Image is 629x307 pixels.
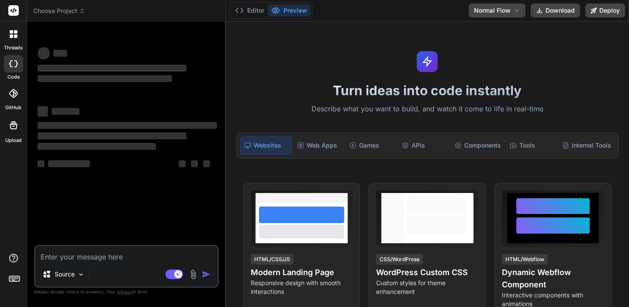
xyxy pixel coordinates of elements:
[231,103,624,115] p: Describe what you want to build, and watch it come to life in real-time
[38,122,217,129] span: ‌
[232,4,268,17] button: Editor
[437,190,475,199] span: View Prompt
[202,270,211,279] img: icon
[7,73,20,81] label: code
[77,271,85,278] img: Pick Models
[294,136,344,155] div: Web Apps
[55,270,75,279] p: Source
[38,132,187,139] span: ‌
[5,137,22,144] label: Upload
[251,266,353,279] h4: Modern Landing Page
[38,106,48,117] span: ‌
[506,136,557,155] div: Tools
[398,136,449,155] div: APIs
[38,143,156,150] span: ‌
[52,108,79,115] span: ‌
[38,65,187,72] span: ‌
[117,289,133,294] span: privacy
[240,136,292,155] div: Websites
[251,279,353,296] p: Responsive design with smooth interactions
[469,3,525,17] button: Normal Flow
[376,279,478,296] p: Custom styles for theme enhancement
[268,4,311,17] button: Preview
[346,136,397,155] div: Games
[502,266,604,291] h4: Dynamic Webflow Component
[531,3,580,17] button: Download
[311,190,349,199] span: View Prompt
[188,269,198,279] img: attachment
[376,254,423,265] div: CSS/WordPress
[53,50,67,57] span: ‌
[251,254,294,265] div: HTML/CSS/JS
[4,44,23,52] label: threads
[203,160,210,167] span: ‌
[231,83,624,98] h1: Turn ideas into code instantly
[34,288,219,296] p: Always double-check its answers. Your in Bind
[451,136,505,155] div: Components
[33,7,85,15] span: Choose Project
[179,160,186,167] span: ‌
[38,47,50,59] span: ‌
[559,136,615,155] div: Internal Tools
[585,3,625,17] button: Deploy
[5,104,21,111] label: GitHub
[38,160,45,167] span: ‌
[376,266,478,279] h4: WordPress Custom CSS
[502,254,548,265] div: HTML/Webflow
[48,160,90,167] span: ‌
[191,160,198,167] span: ‌
[563,190,601,199] span: View Prompt
[38,75,172,82] span: ‌
[474,6,511,15] span: Normal Flow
